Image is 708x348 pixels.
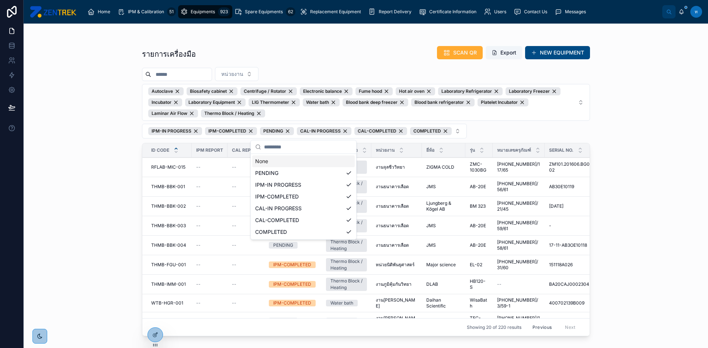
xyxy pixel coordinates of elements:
span: -- [232,262,236,268]
div: None [252,155,355,167]
a: JMS [426,184,461,190]
div: IPM-COMPLETED [273,281,311,288]
a: BM 323 [470,203,488,209]
button: Unselect LABORATORY_REFRIGERATOR [438,87,503,95]
a: 17-11-AB3OE10118 [549,242,591,248]
span: Messages [565,9,586,15]
span: THMB-BBK-001 [151,184,185,190]
div: IPM-COMPLETED [252,191,355,203]
a: Users [482,5,511,18]
button: NEW EQUIPMENT [525,46,590,59]
div: Autoclave [148,87,184,95]
div: PENDING [260,127,294,135]
div: Thermo Block / Heating [330,278,362,291]
a: Certificate Information [417,5,482,18]
span: Ljungberg & Kögel AB [426,200,461,212]
span: -- [232,242,236,248]
button: Unselect LAMINAR_AIR_FLOW [148,109,198,117]
a: Daihan Scientific [426,297,461,309]
button: Unselect ELECTRONIC_BALANCE [300,87,353,95]
a: งานธนาคารเลือด [376,184,417,190]
button: Unselect COMPLETED [410,127,452,135]
div: Blood bank deep freezer [343,98,408,106]
a: -- [196,203,223,209]
a: Contact Us [511,5,552,18]
span: หน่วยนิติพันธุศาสตร์ [376,262,414,268]
div: PENDING [273,242,293,249]
a: ZM101.201606.BG002 [549,161,591,173]
a: งานธนาคารเลือด [376,223,417,229]
a: -- [232,262,260,268]
a: HB120-S [470,278,488,290]
div: Biosafety cabinet [187,87,237,95]
div: IPM-COMPLETED [273,300,311,306]
a: EL-02 [470,262,488,268]
span: AB-20E [470,184,486,190]
a: Water bath [326,300,367,306]
div: Centrifuge / Rotator [240,87,297,95]
button: Unselect CENTRIFUGE_ROTATOR [240,87,297,95]
a: [PHONE_NUMBER]/3/59-1 [497,297,540,309]
div: Water bath [330,300,353,306]
span: Certificate Information [429,9,476,15]
a: [DATE] [549,203,591,209]
span: [PHONE_NUMBER]/31/60 [497,259,540,271]
a: Thermo Block / Heating [326,278,367,291]
a: IPM-COMPLETED [269,261,317,268]
a: -- [232,223,260,229]
div: CAL-COMPLETED [354,127,407,135]
div: Laboratory Equipment [185,98,246,106]
span: -- [232,281,236,287]
span: -- [232,203,236,209]
button: Unselect BIOSAFETY_CABINET [187,87,237,95]
a: -- [232,281,260,287]
span: IPM Report [196,147,223,153]
div: Water bath [330,318,353,324]
span: DLAB [426,281,438,287]
span: 151118A026 [549,262,573,268]
div: LIG Thermometer [249,98,300,106]
a: IPM-COMPLETED [269,300,317,306]
button: Select Button [142,84,590,121]
div: scrollable content [82,4,662,20]
button: Unselect LABORATORY_FREEZER [506,87,560,95]
span: Showing 20 of 220 results [467,324,521,330]
a: ZMC-1030BG [470,161,488,173]
div: CAL-IN PROGRESS [252,203,355,214]
span: [PHONE_NUMBER]/59/61 [497,220,540,232]
span: Home [98,9,110,15]
a: [PHONE_NUMBER]/117/65 [497,161,540,173]
span: IPM & Calibration [128,9,164,15]
a: THMB-BBK-003 [151,223,187,229]
div: Incubator [148,98,182,106]
a: -- [196,184,223,190]
button: Unselect INCUBATOR [148,98,182,106]
span: งาน[PERSON_NAME] [376,315,417,327]
a: -- [497,281,540,287]
div: COMPLETED [252,226,355,238]
span: หมายเลขครุภัณฑ์ [497,147,531,153]
a: RFLAB-MIC-015 [151,164,187,170]
a: AB-20E [470,242,488,248]
a: Thermo Block / Heating [326,239,367,252]
span: JMS [426,223,436,229]
a: -- [232,242,260,248]
a: [PHONE_NUMBER]/56/61 [497,181,540,193]
div: COMPLETED [410,127,452,135]
button: Unselect LIG_THERMOMETER [249,98,300,106]
span: EL-02 [470,262,482,268]
div: Thermo Block / Heating [330,239,362,252]
button: Unselect CAL_COMPLETED [354,127,407,135]
span: งานธนาคารเลือด [376,203,409,209]
div: IPM-COMPLETED [205,127,257,135]
div: CAL-IN PROGRESS [297,127,351,135]
span: 400702139B009 [549,300,584,306]
a: -- [232,184,260,190]
span: -- [196,300,201,306]
span: 17-11-AB3OE10118 [549,242,587,248]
